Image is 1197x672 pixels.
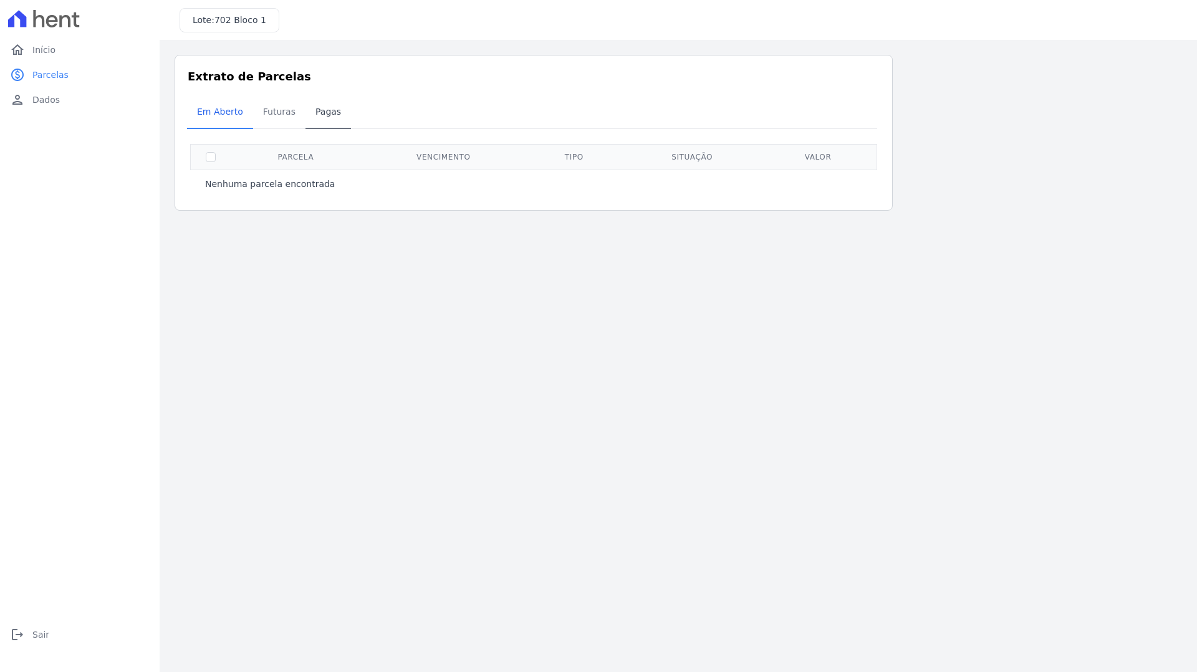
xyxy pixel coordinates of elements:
[361,144,526,170] th: Vencimento
[32,94,60,106] span: Dados
[5,62,155,87] a: paidParcelas
[214,15,266,25] span: 702 Bloco 1
[190,99,251,124] span: Em Aberto
[32,44,55,56] span: Início
[32,69,69,81] span: Parcelas
[10,67,25,82] i: paid
[5,622,155,647] a: logoutSair
[10,42,25,57] i: home
[10,92,25,107] i: person
[253,97,305,129] a: Futuras
[188,68,880,85] h3: Extrato de Parcelas
[305,97,351,129] a: Pagas
[5,87,155,112] a: personDados
[256,99,303,124] span: Futuras
[5,37,155,62] a: homeInício
[526,144,622,170] th: Tipo
[308,99,349,124] span: Pagas
[187,97,253,129] a: Em Aberto
[205,178,335,190] p: Nenhuma parcela encontrada
[10,627,25,642] i: logout
[231,144,361,170] th: Parcela
[622,144,762,170] th: Situação
[762,144,874,170] th: Valor
[193,14,266,27] h3: Lote:
[32,628,49,641] span: Sair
